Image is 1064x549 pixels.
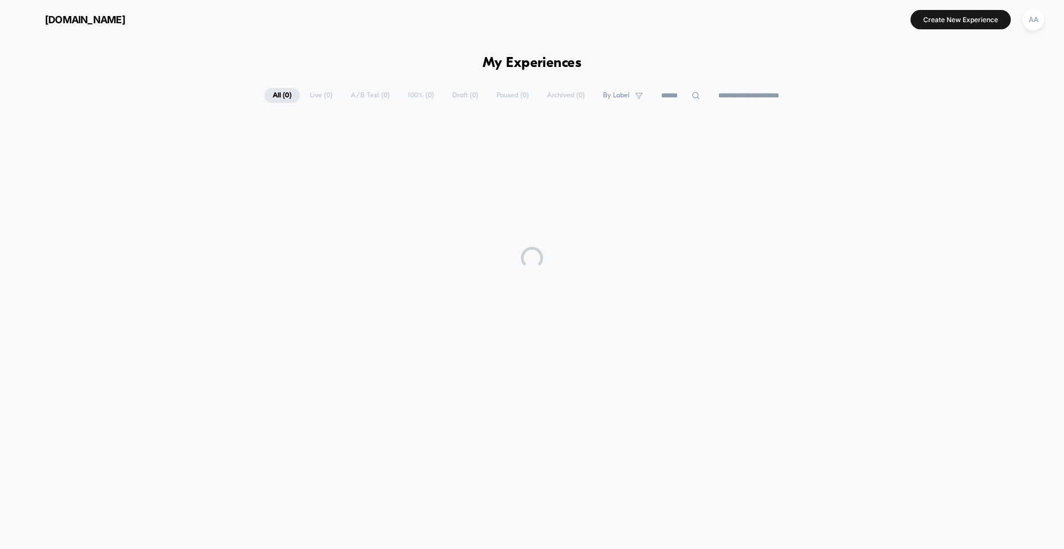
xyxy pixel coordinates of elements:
span: By Label [603,91,630,100]
span: All ( 0 ) [264,88,300,103]
button: AA [1019,8,1047,31]
h1: My Experiences [483,55,582,71]
button: [DOMAIN_NAME] [17,11,129,28]
button: Create New Experience [910,10,1011,29]
div: AA [1022,9,1044,30]
span: [DOMAIN_NAME] [45,14,125,25]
